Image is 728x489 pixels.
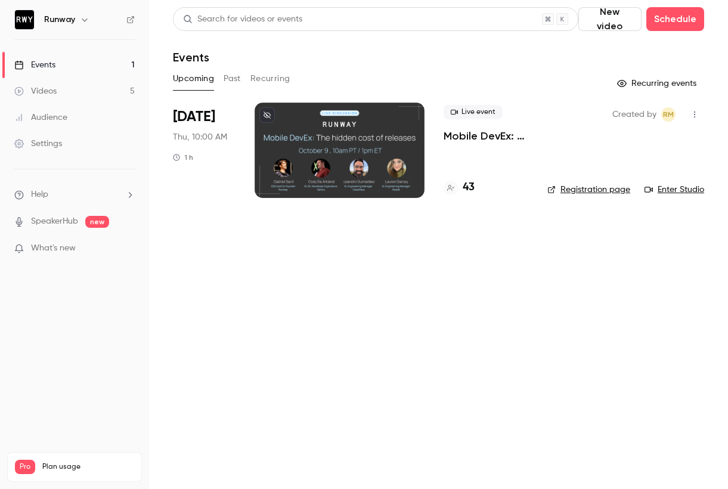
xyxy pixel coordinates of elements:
img: Runway [15,10,34,29]
div: Oct 9 Thu, 1:00 PM (America/New York) [173,103,236,198]
div: Events [14,59,55,71]
div: Settings [14,138,62,150]
h1: Events [173,50,209,64]
h6: Runway [44,14,75,26]
button: Schedule [646,7,704,31]
a: Registration page [547,184,630,196]
button: Recurring [250,69,290,88]
span: Created by [612,107,656,122]
span: new [85,216,109,228]
h4: 43 [463,179,475,196]
div: Search for videos or events [183,13,302,26]
a: SpeakerHub [31,215,78,228]
div: Videos [14,85,57,97]
span: [DATE] [173,107,215,126]
a: 43 [444,179,475,196]
a: Mobile DevEx: The true cost of mobile releases [444,129,528,143]
span: Thu, 10:00 AM [173,131,227,143]
span: Riley Maguire [661,107,676,122]
button: Past [224,69,241,88]
span: Pro [15,460,35,474]
div: 1 h [173,153,193,162]
button: Recurring events [612,74,704,93]
span: RM [663,107,674,122]
iframe: Noticeable Trigger [120,243,135,254]
a: Enter Studio [645,184,704,196]
span: Help [31,188,48,201]
button: Upcoming [173,69,214,88]
span: Plan usage [42,462,134,472]
span: What's new [31,242,76,255]
button: New video [578,7,642,31]
div: Audience [14,112,67,123]
span: Live event [444,105,503,119]
li: help-dropdown-opener [14,188,135,201]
